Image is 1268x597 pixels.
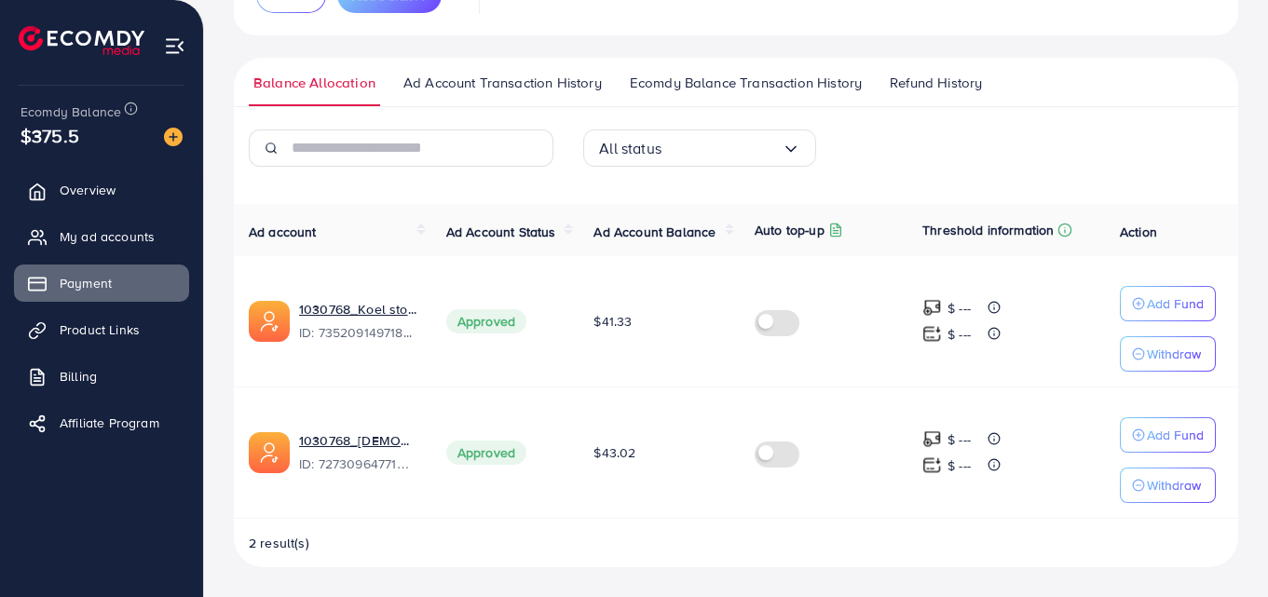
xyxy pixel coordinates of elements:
[1189,513,1254,583] iframe: Chat
[630,73,862,93] span: Ecomdy Balance Transaction History
[299,431,416,474] div: <span class='underline'>1030768_Lady Belt_1693399755576</span></br>7273096477155786754
[299,300,416,319] a: 1030768_Koel store_1711792217396
[299,323,416,342] span: ID: 7352091497182806017
[249,534,309,552] span: 2 result(s)
[60,367,97,386] span: Billing
[60,414,159,432] span: Affiliate Program
[164,35,185,57] img: menu
[19,26,144,55] img: logo
[20,122,79,149] span: $375.5
[599,134,661,163] span: All status
[922,219,1054,241] p: Threshold information
[1120,223,1157,241] span: Action
[948,455,971,477] p: $ ---
[446,223,556,241] span: Ad Account Status
[922,455,942,475] img: top-up amount
[922,324,942,344] img: top-up amount
[60,320,140,339] span: Product Links
[922,429,942,449] img: top-up amount
[14,358,189,395] a: Billing
[249,301,290,342] img: ic-ads-acc.e4c84228.svg
[403,73,602,93] span: Ad Account Transaction History
[60,227,155,246] span: My ad accounts
[890,73,982,93] span: Refund History
[1120,336,1216,372] button: Withdraw
[299,455,416,473] span: ID: 7273096477155786754
[446,441,526,465] span: Approved
[1147,292,1204,315] p: Add Fund
[922,298,942,318] img: top-up amount
[948,323,971,346] p: $ ---
[164,128,183,146] img: image
[1147,424,1204,446] p: Add Fund
[1120,286,1216,321] button: Add Fund
[14,311,189,348] a: Product Links
[249,223,317,241] span: Ad account
[299,431,416,450] a: 1030768_[DEMOGRAPHIC_DATA] Belt_1693399755576
[755,219,825,241] p: Auto top-up
[593,443,635,462] span: $43.02
[20,102,121,121] span: Ecomdy Balance
[1120,468,1216,503] button: Withdraw
[249,432,290,473] img: ic-ads-acc.e4c84228.svg
[299,300,416,343] div: <span class='underline'>1030768_Koel store_1711792217396</span></br>7352091497182806017
[1147,474,1201,496] p: Withdraw
[593,312,632,331] span: $41.33
[14,404,189,441] a: Affiliate Program
[14,218,189,255] a: My ad accounts
[593,223,716,241] span: Ad Account Balance
[948,428,971,451] p: $ ---
[948,297,971,319] p: $ ---
[14,171,189,209] a: Overview
[1147,343,1201,365] p: Withdraw
[583,129,816,167] div: Search for option
[661,134,782,163] input: Search for option
[1120,417,1216,453] button: Add Fund
[60,181,116,199] span: Overview
[446,309,526,333] span: Approved
[253,73,375,93] span: Balance Allocation
[60,274,112,292] span: Payment
[14,265,189,302] a: Payment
